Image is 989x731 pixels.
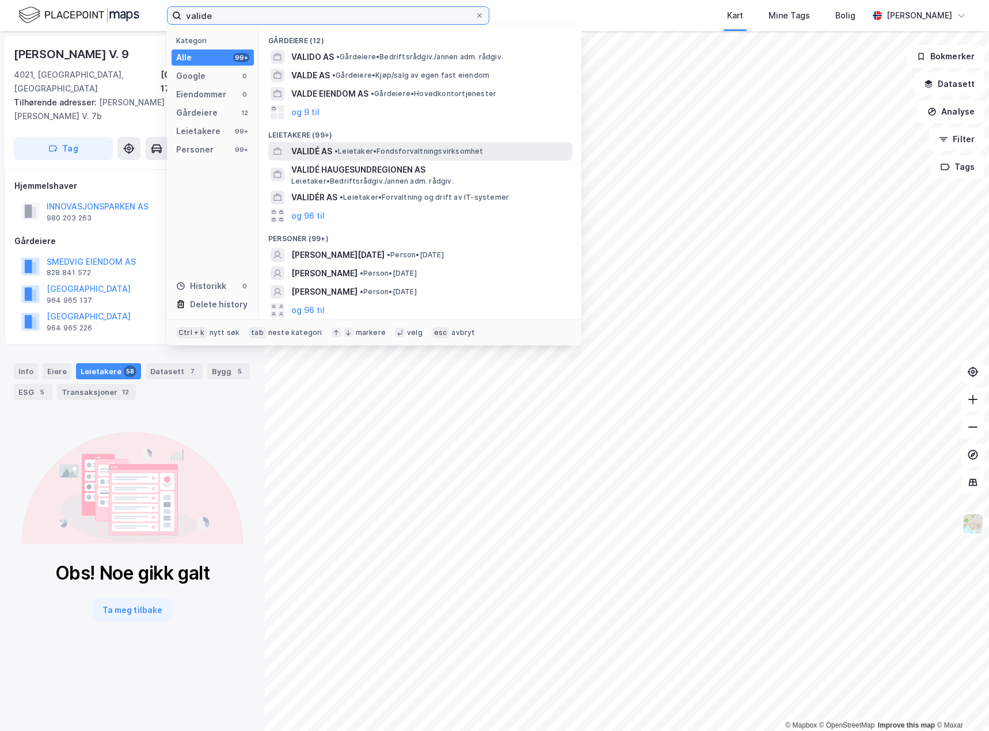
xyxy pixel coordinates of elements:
[291,177,454,186] span: Leietaker • Bedriftsrådgiv./annen adm. rådgiv.
[233,127,249,136] div: 99+
[146,363,203,379] div: Datasett
[240,90,249,99] div: 0
[878,721,935,729] a: Improve this map
[14,96,242,123] div: [PERSON_NAME] V. 7a, [PERSON_NAME] V. 7b
[962,513,984,535] img: Z
[14,97,99,107] span: Tilhørende adresser:
[291,87,368,101] span: VALDE EIENDOM AS
[332,71,336,79] span: •
[291,303,325,317] button: og 96 til
[291,105,319,119] button: og 9 til
[210,328,240,337] div: nytt søk
[240,281,249,291] div: 0
[334,147,484,156] span: Leietaker • Fondsforvaltningsvirksomhet
[14,45,131,63] div: [PERSON_NAME] V. 9
[43,363,71,379] div: Eiere
[47,268,91,277] div: 828 841 572
[336,52,340,61] span: •
[929,128,984,151] button: Filter
[181,7,475,24] input: Søk på adresse, matrikkel, gårdeiere, leietakere eller personer
[785,721,817,729] a: Mapbox
[161,68,251,96] div: [GEOGRAPHIC_DATA], 17/2514
[176,106,218,120] div: Gårdeiere
[176,51,192,64] div: Alle
[387,250,390,259] span: •
[360,287,417,296] span: Person • [DATE]
[334,147,338,155] span: •
[819,721,875,729] a: OpenStreetMap
[291,248,385,262] span: [PERSON_NAME][DATE]
[259,27,581,48] div: Gårdeiere (12)
[259,225,581,246] div: Personer (99+)
[291,68,330,82] span: VALDE AS
[291,285,357,299] span: [PERSON_NAME]
[76,363,141,379] div: Leietakere
[233,145,249,154] div: 99+
[14,179,250,193] div: Hjemmelshaver
[240,71,249,81] div: 0
[176,279,226,293] div: Historikk
[451,328,475,337] div: avbryt
[291,144,332,158] span: VALIDÉ AS
[887,9,952,22] div: [PERSON_NAME]
[407,328,423,337] div: velg
[176,36,254,45] div: Kategori
[769,9,810,22] div: Mine Tags
[360,287,363,296] span: •
[291,266,357,280] span: [PERSON_NAME]
[207,363,250,379] div: Bygg
[120,386,131,398] div: 12
[176,143,214,157] div: Personer
[432,327,450,338] div: esc
[14,68,161,96] div: 4021, [GEOGRAPHIC_DATA], [GEOGRAPHIC_DATA]
[291,191,337,204] span: VALIDÉR AS
[340,193,509,202] span: Leietaker • Forvaltning og drift av IT-systemer
[176,327,207,338] div: Ctrl + k
[176,124,220,138] div: Leietakere
[124,365,136,377] div: 58
[931,676,989,731] div: Kontrollprogram for chat
[14,363,38,379] div: Info
[918,100,984,123] button: Analyse
[291,50,334,64] span: VALIDO AS
[55,562,210,585] div: Obs! Noe gikk galt
[36,386,48,398] div: 5
[93,599,172,622] button: Ta meg tilbake
[371,89,374,98] span: •
[14,384,52,400] div: ESG
[268,328,322,337] div: neste kategori
[47,214,92,223] div: 980 203 263
[249,327,266,338] div: tab
[14,234,250,248] div: Gårdeiere
[176,87,226,101] div: Eiendommer
[234,365,245,377] div: 5
[47,296,92,305] div: 964 965 137
[387,250,444,260] span: Person • [DATE]
[187,365,198,377] div: 7
[931,676,989,731] iframe: Chat Widget
[240,108,249,117] div: 12
[835,9,855,22] div: Bolig
[360,269,363,277] span: •
[259,121,581,142] div: Leietakere (99+)
[190,298,248,311] div: Delete history
[931,155,984,178] button: Tags
[907,45,984,68] button: Bokmerker
[356,328,386,337] div: markere
[291,163,568,177] span: VALIDÉ HAUGESUNDREGIONEN AS
[233,53,249,62] div: 99+
[291,209,325,223] button: og 96 til
[371,89,496,98] span: Gårdeiere • Hovedkontortjenester
[18,5,139,25] img: logo.f888ab2527a4732fd821a326f86c7f29.svg
[332,71,489,80] span: Gårdeiere • Kjøp/salg av egen fast eiendom
[340,193,343,201] span: •
[914,73,984,96] button: Datasett
[47,323,92,333] div: 964 965 226
[57,384,136,400] div: Transaksjoner
[360,269,417,278] span: Person • [DATE]
[176,69,206,83] div: Google
[336,52,503,62] span: Gårdeiere • Bedriftsrådgiv./annen adm. rådgiv.
[14,137,113,160] button: Tag
[727,9,743,22] div: Kart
